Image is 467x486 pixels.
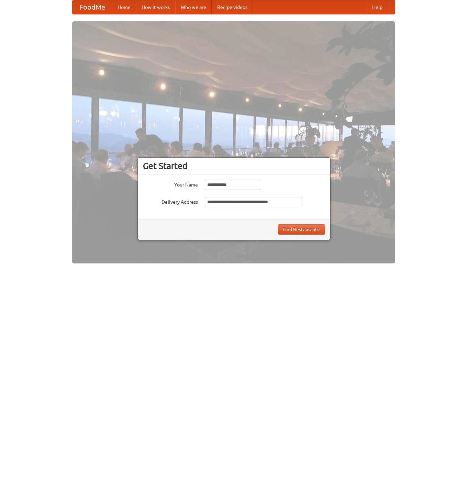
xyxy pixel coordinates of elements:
a: How it works [136,0,175,14]
a: Recipe videos [212,0,253,14]
a: Home [112,0,136,14]
h3: Get Started [143,161,325,171]
label: Delivery Address [143,197,198,205]
a: FoodMe [73,0,112,14]
a: Who we are [175,0,212,14]
a: Help [367,0,388,14]
label: Your Name [143,180,198,188]
button: Find Restaurants! [278,224,325,235]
